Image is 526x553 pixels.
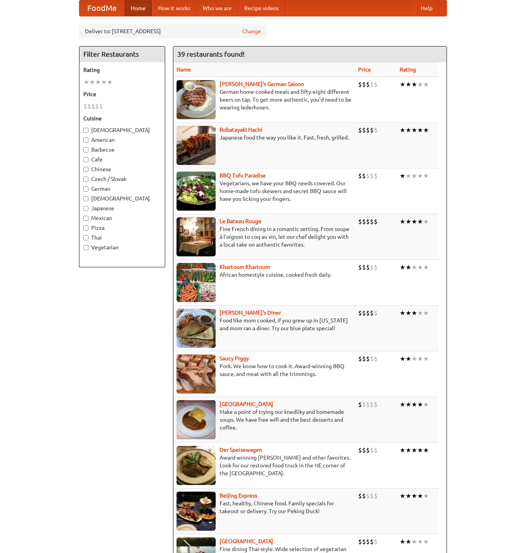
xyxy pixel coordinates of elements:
li: $ [87,102,91,111]
li: $ [358,217,362,226]
a: [GEOGRAPHIC_DATA] [220,401,273,407]
a: Who we are [196,0,238,16]
a: Robatayaki Hachi [220,127,262,133]
a: Le Bateau Rouge [220,218,261,224]
a: Saucy Piggy [220,355,249,362]
p: Make a point of trying our knedlíky and homemade soups. We have free wifi and the best desserts a... [177,408,352,431]
a: Beijing Express [220,492,257,499]
li: $ [358,354,362,363]
input: Pizza [83,225,88,231]
li: $ [366,80,370,89]
img: tofuparadise.jpg [177,172,216,211]
input: Vegetarian [83,245,88,250]
b: Khartoum Khartoum [220,264,270,270]
li: $ [358,172,362,180]
li: ★ [400,217,405,226]
li: $ [370,446,374,455]
input: [DEMOGRAPHIC_DATA] [83,128,88,133]
input: American [83,138,88,143]
label: Japanese [83,204,161,212]
li: ★ [400,354,405,363]
li: $ [374,80,378,89]
li: ★ [417,492,423,500]
li: ★ [405,263,411,272]
a: BBQ Tofu Paradise [220,172,266,179]
li: ★ [95,78,101,86]
li: ★ [400,400,405,409]
li: $ [370,217,374,226]
li: ★ [411,354,417,363]
li: ★ [411,126,417,134]
li: ★ [405,217,411,226]
h4: Filter Restaurants [79,47,165,62]
input: Cafe [83,157,88,162]
a: [PERSON_NAME]'s German Saloon [220,81,304,87]
li: $ [366,263,370,272]
li: $ [358,263,362,272]
li: $ [370,80,374,89]
li: $ [366,126,370,134]
li: $ [358,446,362,455]
li: $ [358,80,362,89]
input: Czech / Slovak [83,177,88,182]
li: ★ [423,172,429,180]
p: Vegetarians, we have your BBQ needs covered. Our home-made tofu skewers and secret BBQ sauce will... [177,179,352,203]
p: African homestyle cuisine, cooked fresh daily. [177,271,352,279]
li: ★ [83,78,89,86]
a: Rating [400,66,416,73]
input: Chinese [83,167,88,172]
li: $ [366,354,370,363]
li: ★ [417,263,423,272]
li: ★ [423,263,429,272]
label: [DEMOGRAPHIC_DATA] [83,195,161,202]
li: $ [362,537,366,546]
li: $ [374,263,378,272]
h5: Rating [83,66,161,74]
li: ★ [417,309,423,317]
li: ★ [423,400,429,409]
li: $ [370,354,374,363]
li: ★ [400,126,405,134]
li: ★ [400,172,405,180]
li: $ [366,446,370,455]
li: $ [362,446,366,455]
a: FoodMe [79,0,124,16]
img: saucy.jpg [177,354,216,394]
li: $ [374,492,378,500]
p: Pork. We know how to cook it. Award-winning BBQ sauce, and meat with all the trimmings. [177,362,352,378]
li: ★ [411,400,417,409]
li: $ [366,537,370,546]
li: ★ [411,172,417,180]
li: $ [374,446,378,455]
label: Barbecue [83,146,161,154]
li: $ [362,354,366,363]
li: ★ [405,172,411,180]
a: Help [414,0,439,16]
li: $ [362,492,366,500]
li: $ [370,263,374,272]
li: $ [362,126,366,134]
input: Barbecue [83,147,88,152]
li: $ [366,309,370,317]
h5: Price [83,90,161,98]
li: $ [370,537,374,546]
a: Recipe videos [238,0,285,16]
li: ★ [423,354,429,363]
p: Award-winning [PERSON_NAME] and other favorites. Look for our restored food truck in the NE corne... [177,454,352,477]
ng-pluralize: 39 restaurants found! [177,50,245,58]
a: [PERSON_NAME]'s Diner [220,310,281,316]
b: [GEOGRAPHIC_DATA] [220,538,273,544]
img: khartoum.jpg [177,263,216,302]
li: ★ [405,309,411,317]
li: ★ [405,537,411,546]
img: bateaurouge.jpg [177,217,216,256]
li: $ [99,102,103,111]
div: Deliver to: [STREET_ADDRESS] [79,24,267,38]
li: $ [366,172,370,180]
img: robatayaki.jpg [177,126,216,165]
img: sallys.jpg [177,309,216,348]
li: ★ [405,446,411,455]
li: ★ [417,80,423,89]
a: Der Speisewagen [220,447,262,453]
